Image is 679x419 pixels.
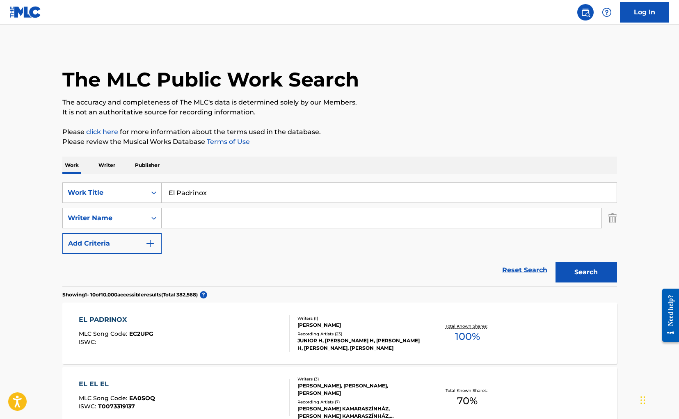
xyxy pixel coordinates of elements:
[129,330,153,337] span: EC2UPG
[79,379,155,389] div: EL EL EL
[62,291,198,298] p: Showing 1 - 10 of 10,000 accessible results (Total 382,568 )
[79,394,129,402] span: MLC Song Code :
[79,403,98,410] span: ISWC :
[133,157,162,174] p: Publisher
[297,315,421,321] div: Writers ( 1 )
[297,321,421,329] div: [PERSON_NAME]
[297,382,421,397] div: [PERSON_NAME], [PERSON_NAME], [PERSON_NAME]
[79,315,153,325] div: EL PADRINOX
[297,331,421,337] div: Recording Artists ( 23 )
[10,6,41,18] img: MLC Logo
[62,303,617,364] a: EL PADRINOXMLC Song Code:EC2UPGISWC:Writers (1)[PERSON_NAME]Recording Artists (23)JUNIOR H, [PERS...
[577,4,594,20] a: Public Search
[200,291,207,298] span: ?
[86,128,118,136] a: click here
[145,239,155,248] img: 9d2ae6d4665cec9f34b9.svg
[638,380,679,419] iframe: Chat Widget
[79,330,129,337] span: MLC Song Code :
[79,338,98,346] span: ISWC :
[68,213,142,223] div: Writer Name
[62,107,617,117] p: It is not an authoritative source for recording information.
[62,182,617,287] form: Search Form
[446,323,489,329] p: Total Known Shares:
[640,388,645,412] div: Drag
[608,208,617,228] img: Delete Criterion
[297,376,421,382] div: Writers ( 3 )
[96,157,118,174] p: Writer
[297,399,421,405] div: Recording Artists ( 7 )
[602,7,612,17] img: help
[620,2,669,23] a: Log In
[455,329,480,344] span: 100 %
[62,233,162,254] button: Add Criteria
[457,394,478,408] span: 70 %
[556,262,617,282] button: Search
[656,282,679,348] iframe: Resource Center
[62,127,617,137] p: Please for more information about the terms used in the database.
[62,137,617,147] p: Please review the Musical Works Database
[205,138,250,146] a: Terms of Use
[498,261,551,279] a: Reset Search
[599,4,615,20] div: Help
[62,157,81,174] p: Work
[62,98,617,107] p: The accuracy and completeness of The MLC's data is determined solely by our Members.
[446,387,489,394] p: Total Known Shares:
[98,403,135,410] span: T0073319137
[581,7,590,17] img: search
[68,188,142,198] div: Work Title
[297,337,421,352] div: JUNIOR H, [PERSON_NAME] H, [PERSON_NAME] H, [PERSON_NAME], [PERSON_NAME]
[62,67,359,92] h1: The MLC Public Work Search
[129,394,155,402] span: EA0SOQ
